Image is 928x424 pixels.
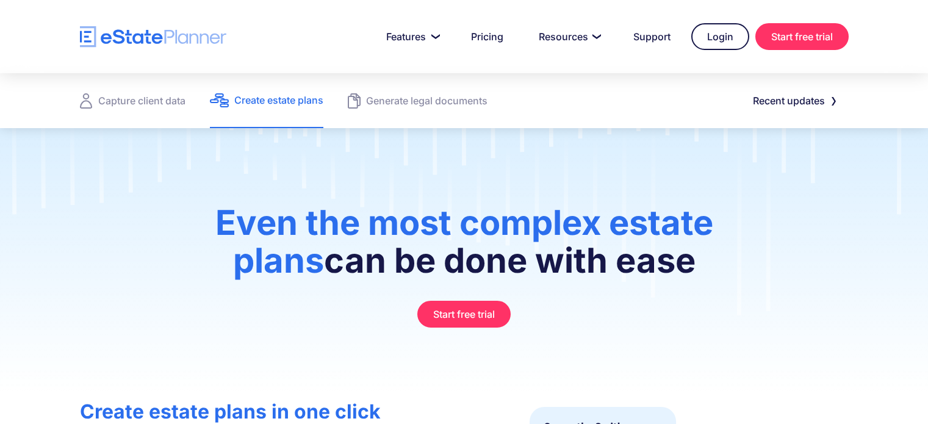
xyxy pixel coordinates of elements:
[366,92,487,109] div: Generate legal documents
[80,26,226,48] a: home
[456,24,518,49] a: Pricing
[348,73,487,128] a: Generate legal documents
[738,88,849,113] a: Recent updates
[753,92,825,109] div: Recent updates
[215,202,713,281] span: Even the most complex estate plans
[98,92,185,109] div: Capture client data
[691,23,749,50] a: Login
[619,24,685,49] a: Support
[234,92,323,109] div: Create estate plans
[204,204,724,292] h1: can be done with ease
[755,23,849,50] a: Start free trial
[80,73,185,128] a: Capture client data
[80,400,381,423] strong: Create estate plans in one click
[417,301,511,328] a: Start free trial
[524,24,613,49] a: Resources
[372,24,450,49] a: Features
[210,73,323,128] a: Create estate plans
